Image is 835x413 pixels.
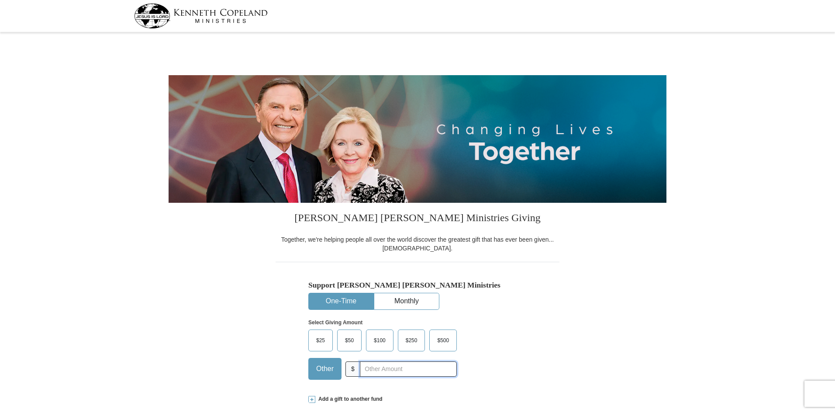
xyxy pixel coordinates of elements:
strong: Select Giving Amount [308,319,362,326]
h5: Support [PERSON_NAME] [PERSON_NAME] Ministries [308,281,527,290]
span: $250 [401,334,422,347]
span: $50 [341,334,358,347]
img: kcm-header-logo.svg [134,3,268,28]
span: $100 [369,334,390,347]
button: Monthly [374,293,439,309]
span: $ [345,361,360,377]
span: Other [312,362,338,375]
span: Add a gift to another fund [315,396,383,403]
input: Other Amount [360,361,457,377]
span: $500 [433,334,453,347]
h3: [PERSON_NAME] [PERSON_NAME] Ministries Giving [276,203,559,235]
div: Together, we're helping people all over the world discover the greatest gift that has ever been g... [276,235,559,253]
button: One-Time [309,293,373,309]
span: $25 [312,334,329,347]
